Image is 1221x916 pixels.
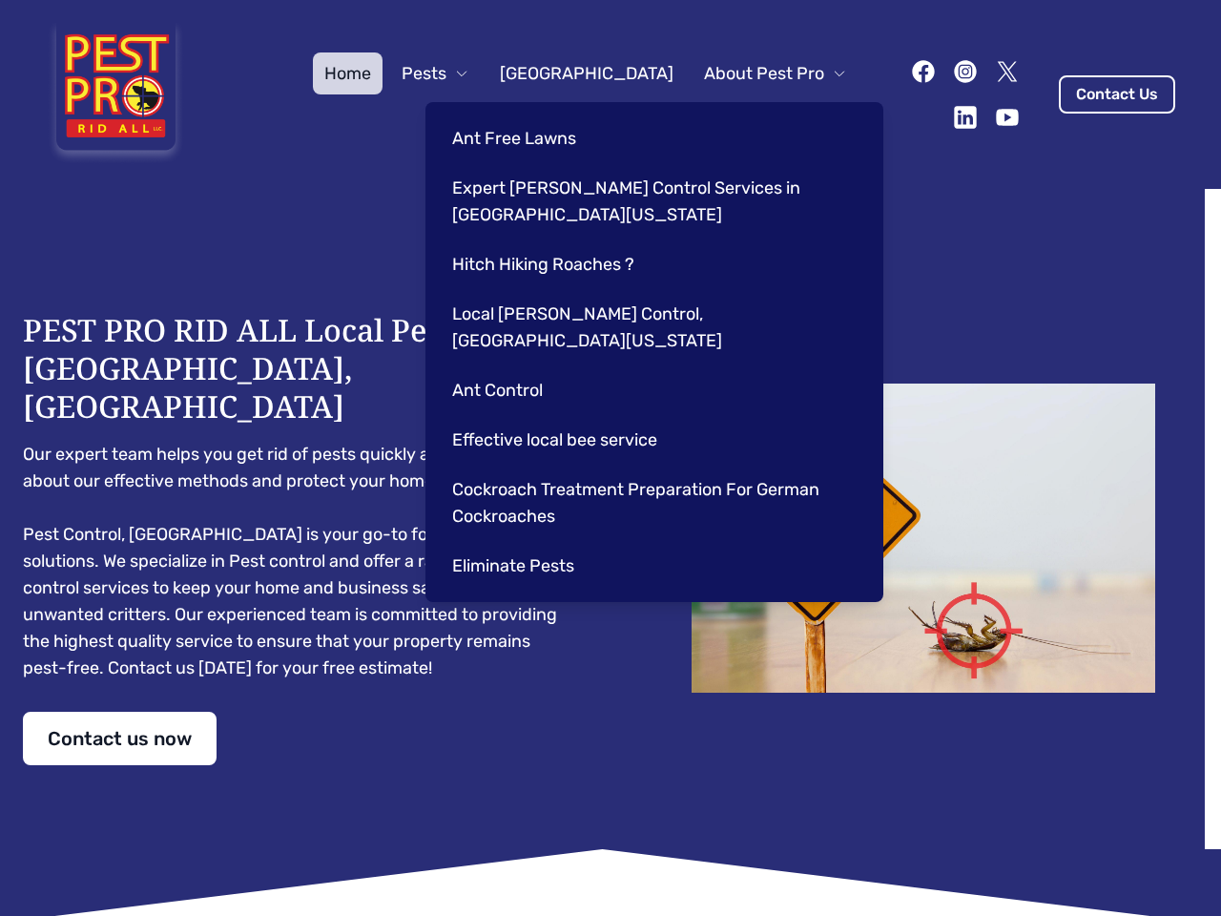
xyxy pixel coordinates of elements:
a: Blog [706,94,764,136]
a: Local [PERSON_NAME] Control, [GEOGRAPHIC_DATA][US_STATE] [441,293,860,362]
a: Contact Us [1059,75,1175,114]
img: Dead cockroach on floor with caution sign pest control [649,384,1198,693]
pre: Our expert team helps you get rid of pests quickly and safely. Learn about our effective methods ... [23,441,572,681]
a: Home [313,52,383,94]
img: Pest Pro Rid All [46,23,186,166]
a: Ant Control [441,369,860,411]
span: Pests [402,60,446,87]
a: Contact us now [23,712,217,765]
a: Expert [PERSON_NAME] Control Services in [GEOGRAPHIC_DATA][US_STATE] [441,167,860,236]
a: [GEOGRAPHIC_DATA] [488,52,685,94]
button: About Pest Pro [693,52,859,94]
button: Pest Control Community B2B [421,94,698,136]
a: Contact [772,94,859,136]
a: Hitch Hiking Roaches ? [441,243,860,285]
button: Pests [390,52,481,94]
a: Effective local bee service [441,419,860,461]
a: Cockroach Treatment Preparation For German Cockroaches [441,468,860,537]
a: Ant Free Lawns [441,117,860,159]
span: About Pest Pro [704,60,824,87]
a: Eliminate Pests [441,545,860,587]
h1: PEST PRO RID ALL Local Pest Control [GEOGRAPHIC_DATA], [GEOGRAPHIC_DATA] [23,311,572,426]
